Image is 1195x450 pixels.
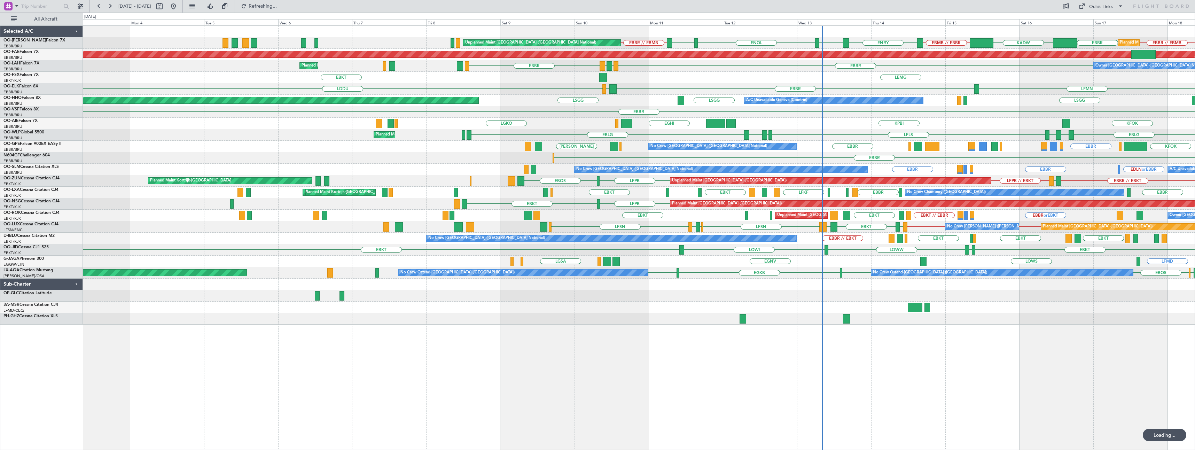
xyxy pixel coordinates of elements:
div: No Crew Ostend-[GEOGRAPHIC_DATA] ([GEOGRAPHIC_DATA]) [873,267,987,278]
div: Wed 13 [797,19,871,25]
span: OE-GLC [3,291,19,295]
a: EBBR/BRU [3,158,22,164]
span: OO-LUX [3,222,20,226]
a: EBKT/KJK [3,181,21,187]
div: Sun 3 [56,19,130,25]
div: Mon 4 [130,19,204,25]
div: Quick Links [1089,3,1113,10]
a: EBBR/BRU [3,101,22,106]
a: EBBR/BRU [3,124,22,129]
div: Fri 8 [426,19,500,25]
a: OO-NSGCessna Citation CJ4 [3,199,60,203]
a: G-JAGAPhenom 300 [3,257,44,261]
span: LX-AOA [3,268,19,272]
div: No Crew [GEOGRAPHIC_DATA] ([GEOGRAPHIC_DATA] National) [576,164,693,174]
span: OO-LAH [3,61,20,65]
a: OO-ROKCessna Citation CJ4 [3,211,60,215]
div: Planned Maint [GEOGRAPHIC_DATA] ([GEOGRAPHIC_DATA]) [672,199,782,209]
a: EBBR/BRU [3,55,22,60]
a: EBKT/KJK [3,193,21,198]
a: N604GFChallenger 604 [3,153,50,157]
a: OO-AIEFalcon 7X [3,119,38,123]
span: D-IBLU [3,234,17,238]
span: OO-ZUN [3,176,21,180]
a: OO-FSXFalcon 7X [3,73,39,77]
span: 3A-MSR [3,303,19,307]
a: OO-LXACessna Citation CJ4 [3,188,58,192]
span: OO-AIE [3,119,18,123]
a: EBKT/KJK [3,250,21,256]
div: Wed 6 [278,19,352,25]
span: PH-GHZ [3,314,19,318]
a: EBBR/BRU [3,147,22,152]
div: Fri 15 [945,19,1020,25]
div: No Crew [PERSON_NAME] ([PERSON_NAME]) [947,222,1031,232]
div: Sun 17 [1093,19,1167,25]
a: OO-LAHFalcon 7X [3,61,39,65]
a: EGGW/LTN [3,262,24,267]
a: LX-AOACitation Mustang [3,268,53,272]
div: Unplanned Maint [GEOGRAPHIC_DATA] ([GEOGRAPHIC_DATA] National) [465,38,596,48]
div: Tue 5 [204,19,278,25]
div: Mon 11 [649,19,723,25]
div: No Crew [GEOGRAPHIC_DATA] ([GEOGRAPHIC_DATA] National) [650,141,767,152]
div: Loading... [1143,429,1186,441]
span: OO-JID [3,245,18,249]
a: OO-LUXCessna Citation CJ4 [3,222,58,226]
span: OO-LXA [3,188,20,192]
span: Refreshing... [248,4,278,9]
div: Sat 16 [1020,19,1094,25]
div: Unplanned Maint [GEOGRAPHIC_DATA]-[GEOGRAPHIC_DATA] [777,210,890,220]
a: OO-ELKFalcon 8X [3,84,38,88]
button: Refreshing... [238,1,280,12]
div: Planned Maint [GEOGRAPHIC_DATA] ([GEOGRAPHIC_DATA] National) [302,61,428,71]
span: OO-FAE [3,50,19,54]
div: Sat 9 [500,19,575,25]
a: EBBR/BRU [3,113,22,118]
a: OO-ZUNCessna Citation CJ4 [3,176,60,180]
a: EBBR/BRU [3,44,22,49]
span: OO-WLP [3,130,21,134]
button: All Aircraft [8,14,76,25]
a: EBKT/KJK [3,78,21,83]
a: 3A-MSRCessna Citation CJ4 [3,303,58,307]
a: PH-GHZCessna Citation XLS [3,314,58,318]
div: No Crew [GEOGRAPHIC_DATA] ([GEOGRAPHIC_DATA] National) [428,233,545,243]
a: OO-WLPGlobal 5500 [3,130,44,134]
a: OO-VSFFalcon 8X [3,107,39,111]
div: No Crew Chambery ([GEOGRAPHIC_DATA]) [907,187,986,197]
a: OO-HHOFalcon 8X [3,96,41,100]
div: A/C Unavailable Geneva (Cointrin) [746,95,807,106]
div: Planned Maint Milan (Linate) [376,130,426,140]
a: LFSN/ENC [3,227,23,233]
span: N604GF [3,153,20,157]
a: LFMD/CEQ [3,308,24,313]
div: Unplanned Maint [GEOGRAPHIC_DATA] ([GEOGRAPHIC_DATA]) [672,176,787,186]
span: All Aircraft [18,17,73,22]
span: OO-[PERSON_NAME] [3,38,46,42]
a: OO-SLMCessna Citation XLS [3,165,59,169]
div: Planned Maint Kortrijk-[GEOGRAPHIC_DATA] [305,187,386,197]
div: Planned Maint [GEOGRAPHIC_DATA] ([GEOGRAPHIC_DATA]) [1043,222,1153,232]
a: EBBR/BRU [3,67,22,72]
div: [DATE] [84,14,96,20]
span: OO-SLM [3,165,20,169]
a: OO-FAEFalcon 7X [3,50,39,54]
div: No Crew Ostend-[GEOGRAPHIC_DATA] ([GEOGRAPHIC_DATA]) [400,267,515,278]
span: OO-NSG [3,199,21,203]
div: Planned Maint Kortrijk-[GEOGRAPHIC_DATA] [150,176,231,186]
span: OO-ELK [3,84,19,88]
span: OO-GPE [3,142,20,146]
div: Tue 12 [723,19,797,25]
a: EBKT/KJK [3,239,21,244]
a: OE-GLCCitation Latitude [3,291,52,295]
div: Thu 7 [352,19,426,25]
a: OO-GPEFalcon 900EX EASy II [3,142,61,146]
span: G-JAGA [3,257,19,261]
div: Thu 14 [871,19,945,25]
a: OO-JIDCessna CJ1 525 [3,245,49,249]
span: [DATE] - [DATE] [118,3,151,9]
a: D-IBLUCessna Citation M2 [3,234,55,238]
span: OO-ROK [3,211,21,215]
a: EBKT/KJK [3,204,21,210]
